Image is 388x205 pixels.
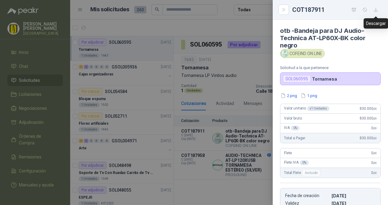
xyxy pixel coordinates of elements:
span: IVA [284,126,300,130]
h4: otb -Bandeja para DJ Audio-Technica AT-LP60X-BK color negro [280,27,381,49]
p: Solicitud a la que pertenece [280,65,381,70]
div: 0 % [300,160,309,165]
div: COT187911 [292,5,381,15]
span: Flete [284,151,292,155]
button: 1.png [300,92,318,99]
span: Total Flete [284,169,322,176]
span: 0 [371,126,377,130]
span: ,00 [373,107,377,110]
div: SOL060595 [283,75,311,82]
span: ,00 [373,117,377,120]
div: COFEIND ON LINE [280,49,325,58]
span: ,00 [373,151,377,155]
button: Close [280,6,287,13]
p: Fecha de creación [285,193,329,198]
span: 0 [371,151,377,155]
span: ,00 [373,127,377,130]
img: Company Logo [281,50,288,57]
span: 830.000 [360,136,377,140]
span: 830.000 [360,106,377,111]
span: ,00 [373,171,377,175]
span: Flete IVA [284,160,309,165]
div: 0 % [291,126,300,130]
p: Tornamesa [312,76,337,82]
div: x 1 Unidades [307,106,329,111]
button: 2.png [280,92,298,99]
span: 0 [371,161,377,165]
span: ,00 [373,137,377,140]
div: Incluido [302,169,320,176]
span: 830.000 [360,116,377,120]
span: Valor unitario [284,106,329,111]
span: Total a Pagar [284,136,305,140]
span: 0 [371,171,377,175]
span: ,00 [373,161,377,165]
span: Valor bruto [284,116,302,120]
p: [DATE] [332,193,375,198]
